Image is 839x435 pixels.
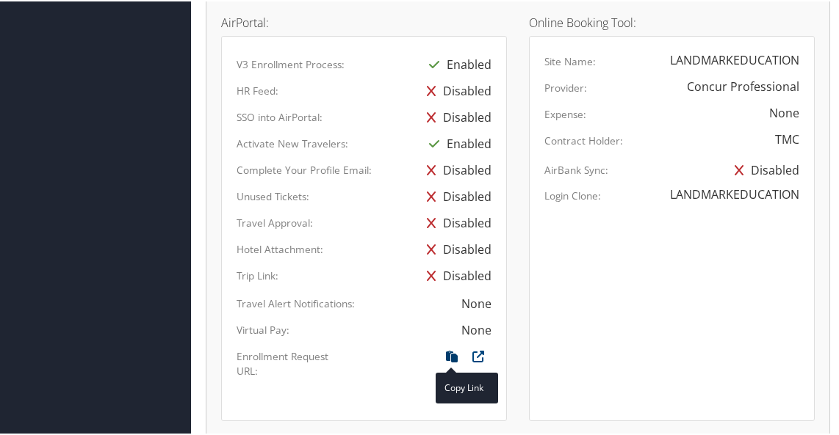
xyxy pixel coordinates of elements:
h4: AirPortal: [221,15,507,27]
div: Disabled [419,76,491,103]
div: Concur Professional [687,76,799,94]
label: Travel Alert Notifications: [237,295,355,310]
div: Disabled [727,156,799,182]
div: Disabled [419,182,491,208]
label: Provider: [544,79,587,94]
div: TMC [775,129,799,147]
label: AirBank Sync: [544,161,608,176]
label: Virtual Pay: [237,321,289,336]
div: LANDMARKEDUCATION [670,50,799,67]
h4: Online Booking Tool: [529,15,815,27]
label: V3 Enrollment Process: [237,56,345,70]
div: None [461,320,491,337]
div: Enabled [422,129,491,156]
label: Unused Tickets: [237,188,309,202]
label: Travel Approval: [237,214,313,229]
label: Complete Your Profile Email: [237,161,372,176]
label: Login Clone: [544,187,601,202]
label: Trip Link: [237,267,278,282]
label: Expense: [544,106,586,120]
div: Enabled [422,50,491,76]
div: None [461,293,491,311]
div: Disabled [419,208,491,235]
label: Activate New Travelers: [237,135,348,150]
label: SSO into AirPortal: [237,109,323,123]
label: Hotel Attachment: [237,241,323,255]
div: LANDMARKEDUCATION [670,184,799,202]
div: None [769,103,799,120]
div: Disabled [419,156,491,182]
div: Disabled [419,103,491,129]
div: Disabled [419,235,491,261]
div: Disabled [419,261,491,288]
label: Enrollment Request URL: [237,348,330,378]
label: HR Feed: [237,82,278,97]
label: Contract Holder: [544,132,623,147]
label: Site Name: [544,53,596,67]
